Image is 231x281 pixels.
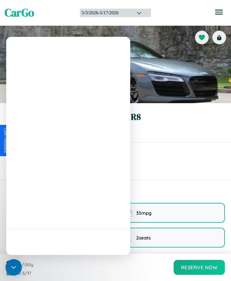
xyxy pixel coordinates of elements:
[82,10,129,15] div: 5 / 3 / 2026 - 5 / 17 / 2026
[5,5,34,20] span: CarGo
[6,258,20,269] span: $ 130
[136,210,152,216] span: 35 mpg
[22,261,33,267] span: /day
[6,259,22,276] div: Open Intercom Messenger
[174,260,225,275] button: Reserve Now
[136,235,151,241] span: 2 seats
[13,270,31,276] span: 5 / 3 - 5 / 17
[3,128,7,153] div: Give Feedback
